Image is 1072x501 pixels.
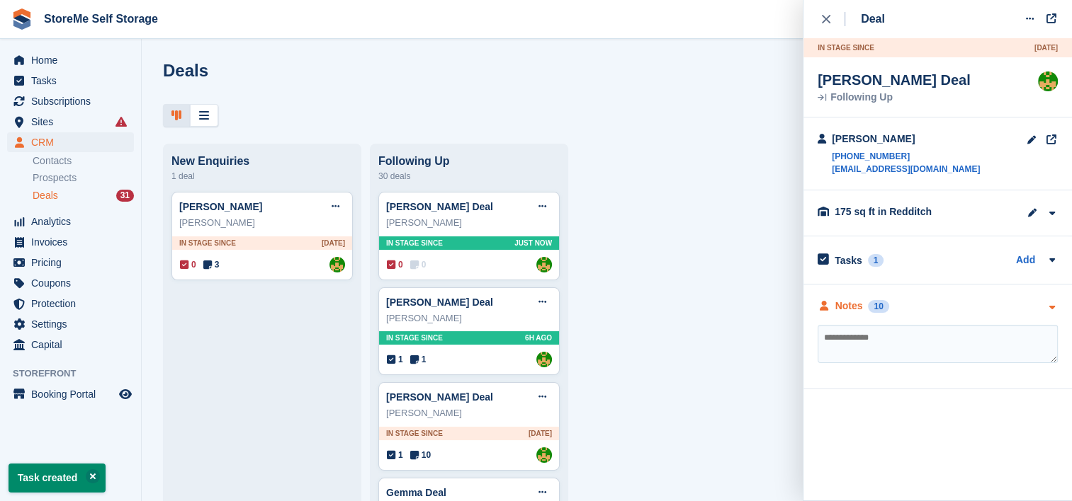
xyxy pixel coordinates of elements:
span: In stage since [386,428,443,439]
div: [PERSON_NAME] Deal [818,71,971,88]
span: 1 [387,353,403,366]
div: 1 deal [171,168,353,185]
div: 175 sq ft in Redditch [835,205,976,219]
h2: Tasks [835,254,862,267]
span: In stage since [818,42,874,53]
span: Just now [514,238,552,248]
div: [PERSON_NAME] [386,311,552,326]
a: StorMe [329,257,345,272]
a: menu [7,132,134,152]
span: Coupons [31,273,116,293]
span: Deals [33,189,58,202]
span: 1 [410,353,427,366]
a: menu [7,91,134,111]
a: StorMe [536,257,552,272]
h1: Deals [163,61,208,80]
span: Sites [31,112,116,132]
a: [PERSON_NAME] Deal [386,201,493,212]
a: StorMe [536,447,552,463]
span: 0 [387,258,403,271]
span: [DATE] [322,238,345,248]
a: [PHONE_NUMBER] [832,150,980,163]
span: Booking Portal [31,384,116,404]
a: menu [7,112,134,132]
a: menu [7,50,134,70]
a: Contacts [33,154,134,168]
div: Following Up [378,155,560,168]
a: Deals 31 [33,188,134,203]
div: Following Up [818,93,971,103]
div: [PERSON_NAME] [832,132,980,146]
span: In stage since [386,238,443,248]
a: menu [7,273,134,293]
div: 30 deals [378,168,560,185]
a: [PERSON_NAME] Deal [386,296,493,308]
div: New Enquiries [171,155,353,168]
span: Analytics [31,212,116,231]
a: menu [7,212,134,231]
a: Prospects [33,171,134,185]
span: Subscriptions [31,91,116,111]
a: Gemma Deal [386,487,446,498]
span: 6H AGO [525,333,552,343]
img: stora-icon-8386f47178a22dfd0bd8f6a31ec36ba5ce8667c1dd55bd0f319d3a0aa187defe.svg [11,8,33,30]
a: [PERSON_NAME] [179,201,262,212]
a: menu [7,384,134,404]
span: In stage since [179,238,236,248]
a: Preview store [117,386,134,403]
p: Task created [9,463,106,493]
div: [PERSON_NAME] [386,406,552,420]
span: 0 [180,258,196,271]
span: Pricing [31,253,116,272]
span: Capital [31,335,116,355]
div: 1 [868,254,884,267]
span: Protection [31,294,116,313]
span: Storefront [13,367,141,381]
a: [PERSON_NAME] Deal [386,391,493,403]
div: [PERSON_NAME] [386,216,552,230]
div: Deal [861,11,885,28]
span: 10 [410,449,431,461]
i: Smart entry sync failures have occurred [115,116,127,127]
span: 1 [387,449,403,461]
span: Home [31,50,116,70]
span: Tasks [31,71,116,91]
span: Invoices [31,232,116,252]
a: menu [7,314,134,334]
span: [DATE] [529,428,552,439]
a: Add [1016,253,1035,269]
a: StoreMe Self Storage [38,7,164,30]
a: menu [7,294,134,313]
span: Prospects [33,171,77,185]
a: menu [7,335,134,355]
div: 10 [868,300,888,313]
span: Settings [31,314,116,334]
a: menu [7,232,134,252]
span: [DATE] [1034,42,1058,53]
a: menu [7,253,134,272]
span: CRM [31,132,116,152]
img: StorMe [1038,71,1058,91]
a: StorMe [536,352,552,367]
div: [PERSON_NAME] [179,216,345,230]
span: 0 [410,258,427,271]
div: Notes [835,299,863,313]
a: [EMAIL_ADDRESS][DOMAIN_NAME] [832,163,980,175]
span: In stage since [386,333,443,343]
a: menu [7,71,134,91]
span: 3 [203,258,220,271]
div: 31 [116,190,134,202]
